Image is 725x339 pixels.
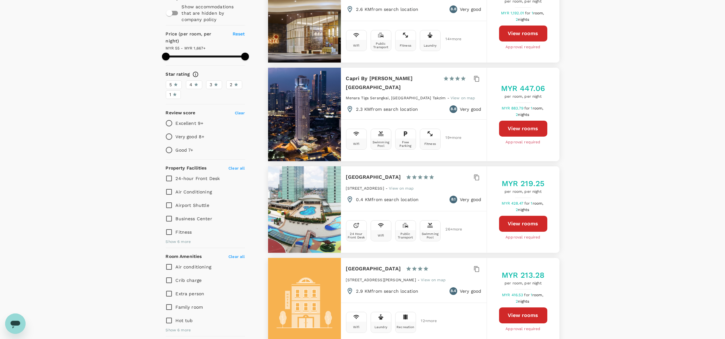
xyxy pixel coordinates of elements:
[446,37,455,41] span: 14 + more
[531,106,544,110] span: 1
[502,201,525,206] span: MYR 428.47
[176,291,204,296] span: Extra person
[499,121,547,137] button: View rooms
[346,278,416,282] span: [STREET_ADDRESS][PERSON_NAME]
[346,96,446,100] span: Menara Tiga Serangkai, [GEOGRAPHIC_DATA] Takzim
[516,299,530,304] span: 2
[386,186,389,191] span: -
[421,232,439,239] div: Swimming Pool
[451,196,456,203] span: 8.1
[176,120,204,126] p: Excellent 9+
[451,288,456,294] span: 8.4
[356,6,419,12] p: 2.6 KM from search location
[518,112,529,117] span: nights
[421,278,446,282] span: View on map
[166,253,202,260] h6: Room Amenities
[356,288,419,294] p: 2.9 KM from search location
[176,264,211,269] span: Air conditioning
[346,74,438,92] h6: Capri By [PERSON_NAME] [GEOGRAPHIC_DATA]
[353,142,360,146] div: Wifi
[397,140,414,147] div: Free Parking
[170,91,171,98] span: 1
[389,185,414,191] a: View on map
[531,201,544,206] span: 1
[228,254,245,259] span: Clear all
[372,140,390,147] div: Swimming Pool
[166,165,207,172] h6: Property Facilities
[166,31,225,45] h6: Price (per room, per night)
[424,142,436,146] div: Fitness
[501,11,525,15] span: MYR 1,192.01
[532,11,545,15] span: 1
[356,106,418,112] p: 2.3 KM from search location
[502,178,545,189] h5: MYR 219.25
[378,234,384,237] div: Wifi
[451,95,475,100] a: View on map
[5,313,26,334] iframe: Button to launch messaging window
[228,166,245,170] span: Clear all
[533,201,544,206] span: room,
[505,234,541,241] span: Approval required
[451,106,456,112] span: 8.8
[421,277,446,282] a: View on map
[346,186,384,191] span: [STREET_ADDRESS]
[532,293,543,297] span: room,
[502,189,545,195] span: per room, per night
[533,106,544,110] span: room,
[176,278,202,283] span: Crib charge
[176,176,220,181] span: 24-hour Front Desk
[502,106,525,110] span: MYR 883.79
[372,42,390,49] div: Public Transport
[190,81,193,88] span: 4
[447,96,451,100] span: -
[176,305,203,310] span: Family room
[525,11,531,15] span: for
[518,17,529,22] span: nights
[353,44,360,47] div: Wifi
[397,232,414,239] div: Public Transport
[499,26,547,41] button: View rooms
[451,6,456,12] span: 8.8
[400,44,411,47] div: Fitness
[176,189,212,194] span: Air Conditioning
[182,4,244,23] p: Show accommodations that are hidden by company policy
[176,318,193,323] span: Hot tub
[499,216,547,232] button: View rooms
[502,293,524,297] span: MYR 416.53
[166,46,206,50] span: MYR 55 - MYR 1,667+
[505,44,541,50] span: Approval required
[374,325,387,329] div: Laundry
[235,111,245,115] span: Clear
[516,207,530,212] span: 2
[166,71,190,78] h6: Star rating
[348,232,365,239] div: 24 Hour Front Desk
[176,216,212,221] span: Business Center
[460,196,481,203] p: Very good
[531,293,544,297] span: 1
[460,6,481,12] p: Very good
[210,81,212,88] span: 3
[356,196,419,203] p: 0.4 KM from search location
[516,17,530,22] span: 2
[192,71,199,78] svg: Star ratings are awarded to properties to represent the quality of services, facilities, and amen...
[176,230,192,235] span: Fitness
[418,278,421,282] span: -
[518,207,529,212] span: nights
[166,239,191,245] span: Show 6 more
[524,293,531,297] span: for
[502,270,545,280] h5: MYR 213.28
[353,325,360,329] div: Wifi
[524,201,531,206] span: for
[176,147,193,153] p: Good 7+
[346,264,401,273] h6: [GEOGRAPHIC_DATA]
[505,326,541,332] span: Approval required
[499,307,547,323] button: View rooms
[502,280,545,287] span: per room, per night
[518,299,529,304] span: nights
[516,112,530,117] span: 2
